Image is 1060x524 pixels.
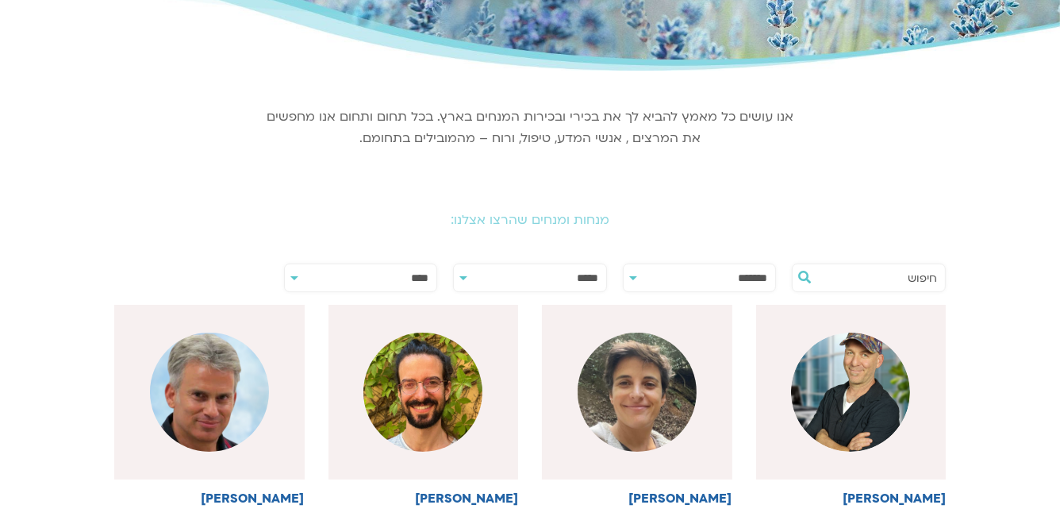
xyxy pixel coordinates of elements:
[328,491,519,506] h6: [PERSON_NAME]
[542,305,732,506] a: [PERSON_NAME]
[86,213,974,227] h2: מנחות ומנחים שהרצו אצלנו:
[542,491,732,506] h6: [PERSON_NAME]
[264,106,796,149] p: אנו עושים כל מאמץ להביא לך את בכירי ובכירות המנחים בארץ. בכל תחום ותחום אנו מחפשים את המרצים , אנ...
[791,333,910,452] img: %D7%96%D7%99%D7%95%D7%90%D7%9F-.png
[114,491,305,506] h6: [PERSON_NAME]
[816,264,937,291] input: חיפוש
[756,305,947,506] a: [PERSON_NAME]
[328,305,519,506] a: [PERSON_NAME]
[578,333,697,452] img: %D7%A0%D7%A2%D7%9D-%D7%92%D7%A8%D7%99%D7%99%D7%A3-1.jpg
[114,305,305,506] a: [PERSON_NAME]
[756,491,947,506] h6: [PERSON_NAME]
[150,333,269,452] img: %D7%A2%D7%A0%D7%91%D7%A8-%D7%91%D7%A8-%D7%A7%D7%9E%D7%94.png
[363,333,482,452] img: %D7%A9%D7%92%D7%91-%D7%94%D7%95%D7%A8%D7%95%D7%91%D7%99%D7%A5.jpg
